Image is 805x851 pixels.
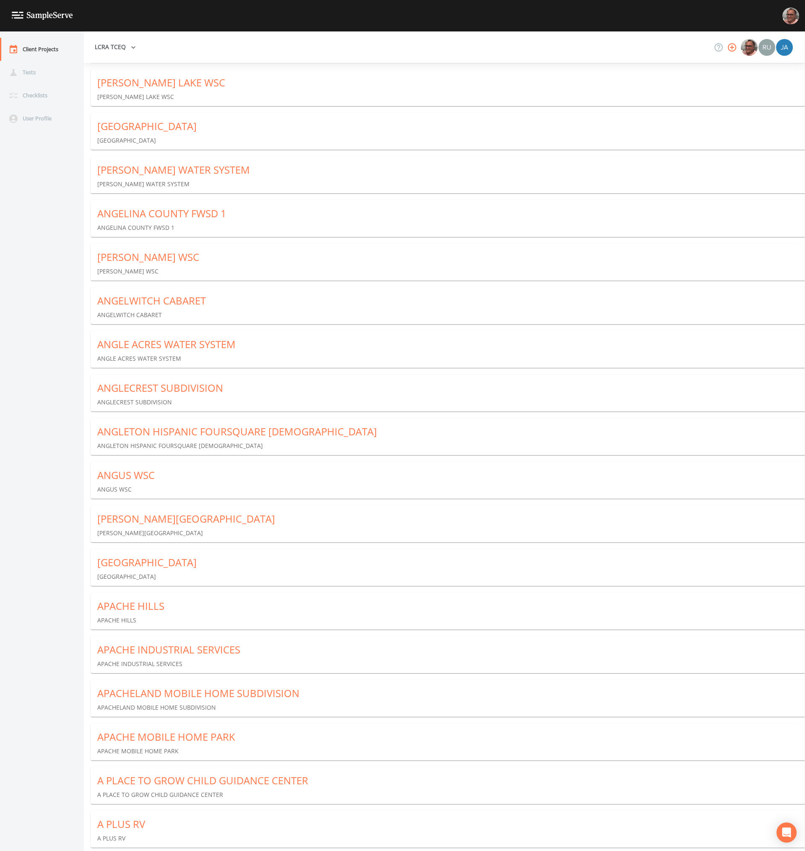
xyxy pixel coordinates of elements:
[97,730,805,744] div: APACHE MOBILE HOME PARK
[97,512,805,526] div: [PERSON_NAME][GEOGRAPHIC_DATA]
[776,822,797,843] div: Open Intercom Messenger
[97,791,805,799] p: A PLACE TO GROW CHILD GUIDANCE CENTER
[758,39,776,56] div: Russell Schindler
[97,817,805,831] div: A PLUS RV
[776,39,793,56] img: e6dc46e1e720b029026d18b9e2374485
[782,8,799,24] img: e2d790fa78825a4bb76dcb6ab311d44c
[97,224,805,232] p: ANGELINA COUNTY FWSD 1
[97,774,805,787] div: A PLACE TO GROW CHILD GUIDANCE CENTER
[97,311,805,319] p: ANGELWITCH CABARET
[97,687,805,700] div: APACHELAND MOBILE HOME SUBDIVISION
[97,163,805,177] div: [PERSON_NAME] WATER SYSTEM
[97,207,805,220] div: ANGELINA COUNTY FWSD 1
[776,39,793,56] div: Jason Woods
[97,643,805,656] div: APACHE INDUSTRIAL SERVICES
[97,442,805,450] p: ANGLETON HISPANIC FOURSQUARE [DEMOGRAPHIC_DATA]
[740,39,758,56] div: Mike Franklin
[758,39,775,56] img: a5c06d64ce99e847b6841ccd0307af82
[97,529,805,537] p: [PERSON_NAME][GEOGRAPHIC_DATA]
[97,599,805,613] div: APACHE HILLS
[97,616,805,625] p: APACHE HILLS
[12,12,73,20] img: logo
[741,39,758,56] img: e2d790fa78825a4bb76dcb6ab311d44c
[97,250,805,264] div: [PERSON_NAME] WSC
[97,136,805,145] p: [GEOGRAPHIC_DATA]
[97,556,805,569] div: [GEOGRAPHIC_DATA]
[97,267,805,276] p: [PERSON_NAME] WSC
[97,180,805,188] p: [PERSON_NAME] WATER SYSTEM
[97,398,805,406] p: ANGLECREST SUBDIVISION
[97,573,805,581] p: [GEOGRAPHIC_DATA]
[97,425,805,438] div: ANGLETON HISPANIC FOURSQUARE [DEMOGRAPHIC_DATA]
[97,120,805,133] div: [GEOGRAPHIC_DATA]
[97,294,805,307] div: ANGELWITCH CABARET
[97,338,805,351] div: ANGLE ACRES WATER SYSTEM
[97,834,805,843] p: A PLUS RV
[97,93,805,101] p: [PERSON_NAME] LAKE WSC
[97,354,805,363] p: ANGLE ACRES WATER SYSTEM
[97,747,805,755] p: APACHE MOBILE HOME PARK
[97,468,805,482] div: ANGUS WSC
[97,660,805,668] p: APACHE INDUSTRIAL SERVICES
[91,39,139,55] button: LCRA TCEQ
[97,381,805,395] div: ANGLECREST SUBDIVISION
[97,703,805,712] p: APACHELAND MOBILE HOME SUBDIVISION
[97,485,805,494] p: ANGUS WSC
[97,76,805,89] div: [PERSON_NAME] LAKE WSC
